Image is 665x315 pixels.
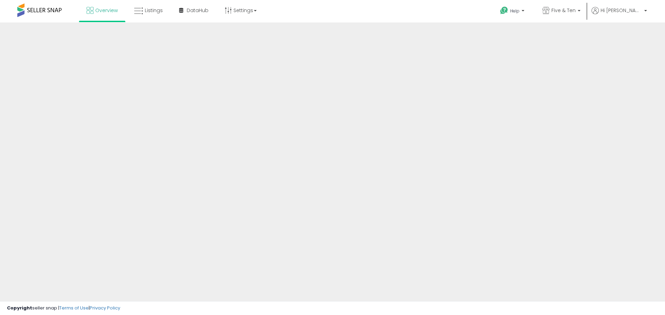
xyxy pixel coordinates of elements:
[500,6,508,15] i: Get Help
[7,305,32,311] strong: Copyright
[510,8,520,14] span: Help
[187,7,209,14] span: DataHub
[601,7,642,14] span: Hi [PERSON_NAME]
[592,7,647,22] a: Hi [PERSON_NAME]
[551,7,576,14] span: Five & Ten
[95,7,118,14] span: Overview
[59,305,89,311] a: Terms of Use
[7,305,120,312] div: seller snap | |
[495,1,531,22] a: Help
[90,305,120,311] a: Privacy Policy
[145,7,163,14] span: Listings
